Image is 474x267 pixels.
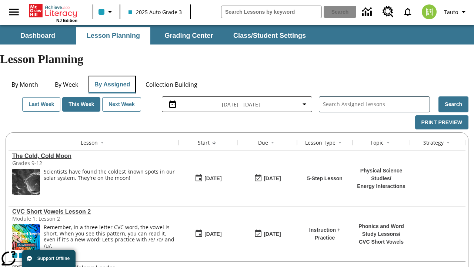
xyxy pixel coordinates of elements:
div: Lesson Type [305,139,336,146]
span: [DATE] - [DATE] [222,100,260,108]
img: image [12,169,40,195]
div: Remember, in a three letter CVC word, the vowel is short. When you see this pattern, you can read... [44,224,175,250]
button: Print Preview [415,115,468,130]
input: search field [221,6,321,18]
button: By Assigned [89,76,136,93]
div: Topic [370,139,384,146]
button: Search [438,96,468,112]
p: Instruction + Practice [301,226,349,242]
button: Profile/Settings [441,5,471,19]
button: 08/19/25: Last day the lesson can be accessed [251,227,283,241]
a: CVC Short Vowels Lesson 2, Lessons [12,208,175,215]
button: Sort [268,138,277,147]
p: 5-Step Lesson [307,175,343,182]
button: Next Week [102,97,141,112]
button: 08/20/25: First time the lesson was available [192,171,224,185]
button: Sort [210,138,218,147]
button: Class/Student Settings [227,27,312,44]
div: OL 2025 Auto Grade 4 [19,253,24,258]
button: Select a new avatar [417,2,441,22]
div: Module 1: Lesson 2 [12,215,123,222]
span: 2025 Auto Grade 3 [128,8,182,16]
div: Due [258,139,268,146]
button: Support Offline [22,250,76,267]
button: Sort [98,138,107,147]
p: Remember, in a three letter CVC word, the vowel is short. When you see this pattern, you can read... [44,224,175,249]
p: Energy Interactions [356,182,406,190]
div: The Cold, Cold Moon [12,153,175,159]
div: Scientists have found the coldest known spots in our solar system. They're on the moon! [44,169,175,195]
div: [DATE] [204,230,221,239]
div: Home [29,3,77,23]
span: Tauto [444,8,458,16]
button: Sort [444,138,453,147]
button: This Week [62,97,100,112]
button: Sort [336,138,344,147]
button: Collection Building [140,76,203,93]
button: 08/20/25: Last day the lesson can be accessed [251,171,283,185]
a: Home [29,3,77,18]
button: Sort [384,138,393,147]
span: NJ Edition [56,18,77,23]
p: Physical Science Studies / [356,167,406,182]
div: Grades 9-12 [12,159,123,167]
div: Lesson [81,139,98,146]
div: [DATE] [264,174,281,183]
button: Dashboard [1,27,75,44]
div: Start [198,139,210,146]
a: Resource Center, Will open in new tab [378,2,398,22]
button: Last Week [22,97,60,112]
button: By Week [48,76,85,93]
span: Support Offline [37,256,70,261]
button: 08/19/25: First time the lesson was available [192,227,224,241]
p: Phonics and Word Study Lessons / [356,222,406,238]
div: Scientists have found the coldest known spots in our solar system. They're on the moon! [44,169,175,181]
input: Search Assigned Lessons [323,99,430,110]
p: CVC Short Vowels [356,238,406,246]
a: The Cold, Cold Moon , Lessons [12,153,175,159]
svg: Collapse Date Range Filter [300,100,309,109]
img: avatar image [422,4,437,19]
button: Lesson Planning [76,27,150,44]
img: CVC Short Vowels Lesson 2. [12,224,40,250]
a: Notifications [398,2,417,22]
div: [DATE] [204,174,221,183]
div: [DATE] [264,230,281,239]
button: Open side menu [3,1,25,23]
button: Class color is light blue. Change class color [96,5,117,19]
button: Select the date range menu item [165,100,309,109]
div: CVC Short Vowels Lesson 2 [12,208,175,215]
div: Strategy [423,139,444,146]
button: By Month [6,76,44,93]
a: Data Center [358,2,378,22]
button: Grading Center [152,27,226,44]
